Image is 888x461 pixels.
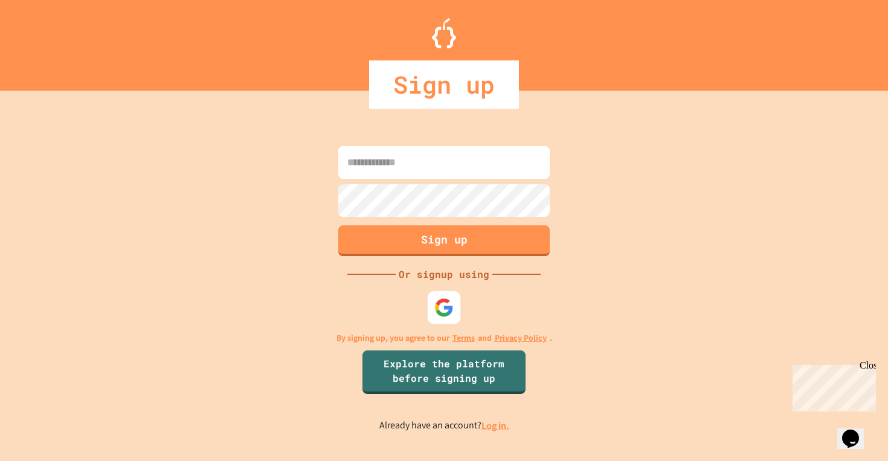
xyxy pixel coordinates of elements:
p: Already have an account? [379,418,509,433]
button: Sign up [338,225,550,256]
div: Sign up [369,60,519,109]
a: Log in. [481,419,509,432]
img: Logo.svg [432,18,456,48]
p: By signing up, you agree to our and . [336,332,552,344]
a: Privacy Policy [495,332,547,344]
iframe: chat widget [788,360,876,411]
a: Terms [452,332,475,344]
iframe: chat widget [837,413,876,449]
img: google-icon.svg [434,297,454,317]
div: Chat with us now!Close [5,5,83,77]
div: Or signup using [396,267,492,282]
a: Explore the platform before signing up [362,350,526,394]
